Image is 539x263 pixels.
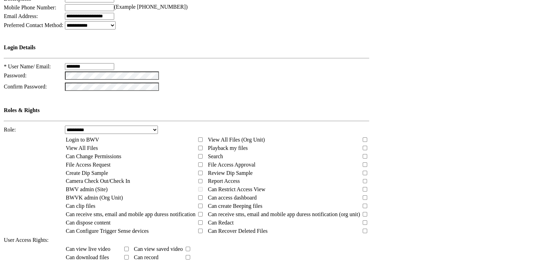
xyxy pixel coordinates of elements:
[4,13,38,19] span: Email Address:
[66,220,111,226] span: Can dispose content
[66,170,108,176] span: Create Dip Sample
[66,145,98,151] span: View All Files
[66,162,111,168] span: File Access Request
[4,84,47,90] span: Confirm Password:
[66,203,95,209] span: Can clip files
[208,211,360,217] span: Can receive sms, email and mobile app duress notification (org unit)
[114,4,188,10] span: (Example [PHONE_NUMBER])
[66,186,108,192] span: BWV admin (Site)
[4,237,49,243] span: User Access Rights:
[208,186,265,192] span: Can Restrict Access View
[208,145,248,151] span: Playback my files
[208,178,240,184] span: Report Access
[134,246,183,252] span: Can view saved video
[134,254,159,260] span: Can record
[66,254,109,260] span: Can download files
[66,228,149,234] span: Can Configure Trigger Sense devices
[4,73,27,78] span: Password:
[66,195,123,201] span: BWVK admin (Org Unit)
[66,153,121,159] span: Can Change Permissions
[208,170,253,176] span: Review Dip Sample
[208,162,255,168] span: File Access Approval
[4,5,56,10] span: Mobile Phone Number:
[4,44,369,51] h4: Login Details
[4,22,64,28] span: Preferred Contact Method:
[208,220,234,226] span: Can Redact
[208,195,256,201] span: Can access dashboard
[4,63,51,69] span: * User Name/ Email:
[66,137,99,143] span: Login to BWV
[66,246,110,252] span: Can view live video
[208,228,268,234] span: Can Recover Deleted Files
[66,178,130,184] span: Camera Check Out/Check In
[3,125,64,134] td: Role:
[66,211,196,217] span: Can receive sms, email and mobile app duress notification
[208,153,223,159] span: Search
[208,203,262,209] span: Can create Beeping files
[208,137,265,143] span: View All Files (Org Unit)
[4,107,369,113] h4: Roles & Rights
